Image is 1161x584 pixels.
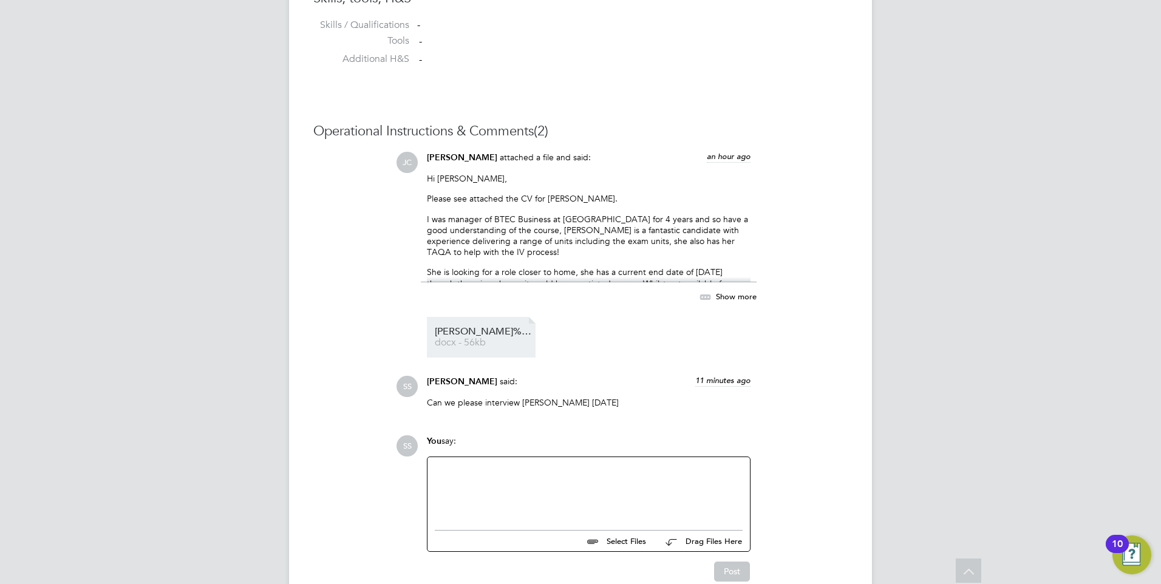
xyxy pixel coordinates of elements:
span: (2) [534,123,548,139]
label: Additional H&S [313,53,409,66]
p: Please see attached the CV for [PERSON_NAME]. [427,193,751,204]
p: Hi [PERSON_NAME], [427,173,751,184]
span: SS [397,376,418,397]
h3: Operational Instructions & Comments [313,123,848,140]
span: docx - 56kb [435,338,532,347]
button: Open Resource Center, 10 new notifications [1112,535,1151,574]
span: Show more [716,291,757,302]
p: Can we please interview [PERSON_NAME] [DATE] [427,397,751,408]
button: Drag Files Here [656,529,743,554]
span: You [427,436,441,446]
span: [PERSON_NAME]%20CV%20-%20Business [435,327,532,336]
span: - [419,35,422,47]
label: Skills / Qualifications [313,19,409,32]
span: 11 minutes ago [695,375,751,385]
label: Tools [313,35,409,47]
span: an hour ago [707,151,751,161]
p: She is looking for a role closer to home, she has a current end date of [DATE] though there is a ... [427,267,751,311]
span: said: [500,376,517,387]
button: Post [714,562,750,581]
a: [PERSON_NAME]%20CV%20-%20Business docx - 56kb [435,327,532,347]
span: [PERSON_NAME] [427,152,497,163]
div: 10 [1112,544,1123,560]
p: I was manager of BTEC Business at [GEOGRAPHIC_DATA] for 4 years and so have a good understanding ... [427,214,751,258]
div: - [417,19,848,32]
span: JC [397,152,418,173]
span: [PERSON_NAME] [427,376,497,387]
div: say: [427,435,751,457]
span: attached a file and said: [500,152,591,163]
span: SS [397,435,418,457]
span: - [419,53,422,66]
